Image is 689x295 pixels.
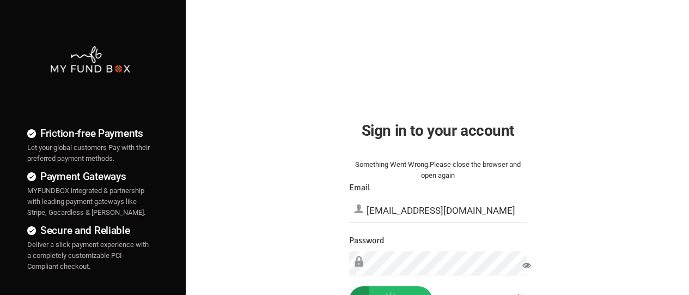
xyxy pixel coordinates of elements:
[27,222,153,238] h4: Secure and Reliable
[27,143,150,162] span: Let your global customers Pay with their preferred payment methods.
[27,186,145,216] span: MYFUNDBOX integrated & partnership with leading payment gateways like Stripe, Gocardless & [PERSO...
[349,234,384,248] label: Password
[50,45,131,74] img: mfbwhite.png
[349,159,527,181] div: Something Went Wrong.Please close the browser and open again
[349,119,527,142] h2: Sign in to your account
[349,198,527,222] input: Email
[27,168,153,184] h4: Payment Gateways
[27,125,153,141] h4: Friction-free Payments
[349,181,370,195] label: Email
[27,240,149,270] span: Deliver a slick payment experience with a completely customizable PCI-Compliant checkout.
